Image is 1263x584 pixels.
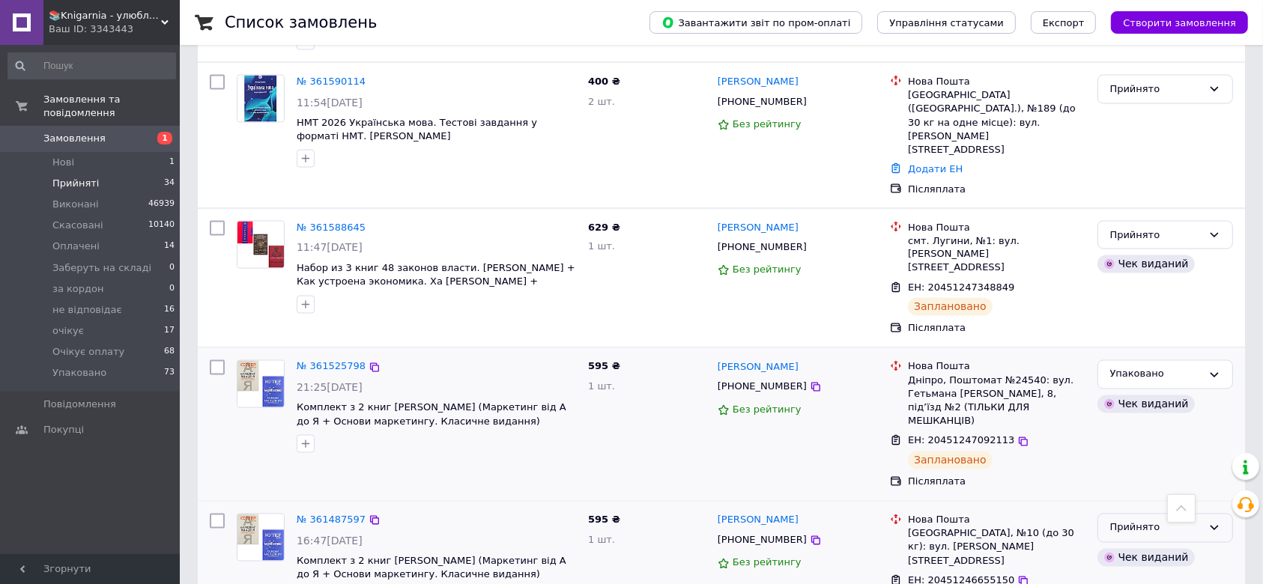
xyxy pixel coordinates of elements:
[43,423,84,437] span: Покупці
[237,360,285,408] a: Фото товару
[908,514,1085,527] div: Нова Пошта
[718,75,799,89] a: [PERSON_NAME]
[52,303,122,317] span: не відповідає
[49,22,180,36] div: Ваш ID: 3343443
[52,177,99,190] span: Прийняті
[297,242,363,254] span: 11:47[DATE]
[1031,11,1097,34] button: Експорт
[52,324,84,338] span: очікує
[649,11,862,34] button: Завантажити звіт по пром-оплаті
[52,240,100,253] span: Оплачені
[1123,17,1236,28] span: Створити замовлення
[43,398,116,411] span: Повідомлення
[49,9,161,22] span: 📚Knigarnia - улюблені книги для всієї родини!
[297,97,363,109] span: 11:54[DATE]
[225,13,377,31] h1: Список замовлень
[877,11,1016,34] button: Управління статусами
[908,221,1085,234] div: Нова Пошта
[718,535,807,546] span: [PHONE_NUMBER]
[52,282,104,296] span: за кордон
[908,435,1014,446] span: ЕН: 20451247092113
[908,475,1085,489] div: Післяплата
[297,382,363,394] span: 21:25[DATE]
[661,16,850,29] span: Завантажити звіт по пром-оплаті
[1110,367,1202,383] div: Упаковано
[1097,549,1195,567] div: Чек виданий
[52,366,106,380] span: Упаковано
[237,514,284,561] img: Фото товару
[588,76,620,87] span: 400 ₴
[169,282,175,296] span: 0
[718,514,799,528] a: [PERSON_NAME]
[164,303,175,317] span: 16
[297,263,575,302] a: Набор из 3 книг 48 законов власти. [PERSON_NAME] + Как устроена экономика. Ха [PERSON_NAME] + Нае...
[588,514,620,526] span: 595 ₴
[588,535,615,546] span: 1 шт.
[148,219,175,232] span: 10140
[718,221,799,235] a: [PERSON_NAME]
[297,76,366,87] a: № 361590114
[1043,17,1085,28] span: Експорт
[164,324,175,338] span: 17
[297,361,366,372] a: № 361525798
[164,177,175,190] span: 34
[588,381,615,392] span: 1 шт.
[164,345,175,359] span: 68
[908,75,1085,88] div: Нова Пошта
[908,374,1085,429] div: Дніпро, Поштомат №24540: вул. Гетьмана [PERSON_NAME], 8, під’їзд №2 (ТІЛЬКИ ДЛЯ МЕШКАНЦІВ)
[43,132,106,145] span: Замовлення
[52,219,103,232] span: Скасовані
[43,93,180,120] span: Замовлення та повідомлення
[297,402,566,428] a: Комплект з 2 книг [PERSON_NAME] (Маркетинг від А до Я + Основи маркетингу. Класичне видання)
[889,17,1004,28] span: Управління статусами
[733,118,802,130] span: Без рейтингу
[1097,395,1195,413] div: Чек виданий
[733,264,802,276] span: Без рейтингу
[237,514,285,562] a: Фото товару
[297,514,366,526] a: № 361487597
[718,381,807,392] span: [PHONE_NUMBER]
[908,88,1085,156] div: [GEOGRAPHIC_DATA] ([GEOGRAPHIC_DATA].), №189 (до 30 кг на одне місце): вул. [PERSON_NAME][STREET_...
[718,242,807,253] span: [PHONE_NUMBER]
[52,261,151,275] span: Заберуть на складі
[588,222,620,233] span: 629 ₴
[733,557,802,568] span: Без рейтингу
[52,198,99,211] span: Виконані
[52,345,124,359] span: Очікує оплату
[908,298,993,316] div: Заплановано
[588,241,615,252] span: 1 шт.
[164,240,175,253] span: 14
[588,361,620,372] span: 595 ₴
[52,156,74,169] span: Нові
[237,361,284,407] img: Фото товару
[718,96,807,107] span: [PHONE_NUMBER]
[1096,16,1248,28] a: Створити замовлення
[297,535,363,547] span: 16:47[DATE]
[1110,228,1202,243] div: Прийнято
[237,75,285,123] a: Фото товару
[7,52,176,79] input: Пошук
[908,163,963,174] a: Додати ЕН
[237,221,285,269] a: Фото товару
[164,366,175,380] span: 73
[157,132,172,145] span: 1
[1110,82,1202,97] div: Прийнято
[148,198,175,211] span: 46939
[588,96,615,107] span: 2 шт.
[297,556,566,581] a: Комплект з 2 книг [PERSON_NAME] (Маркетинг від А до Я + Основи маркетингу. Класичне видання)
[908,322,1085,335] div: Післяплата
[908,183,1085,196] div: Післяплата
[1111,11,1248,34] button: Створити замовлення
[237,222,284,268] img: Фото товару
[718,361,799,375] a: [PERSON_NAME]
[908,527,1085,568] div: [GEOGRAPHIC_DATA], №10 (до 30 кг): вул. [PERSON_NAME][STREET_ADDRESS]
[908,451,993,469] div: Заплановано
[1097,255,1195,273] div: Чек виданий
[297,222,366,233] a: № 361588645
[908,234,1085,276] div: смт. Лугини, №1: вул. [PERSON_NAME][STREET_ADDRESS]
[297,117,537,142] a: НМТ 2026 Українська мова. Тестові завдання у форматі НМТ. [PERSON_NAME]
